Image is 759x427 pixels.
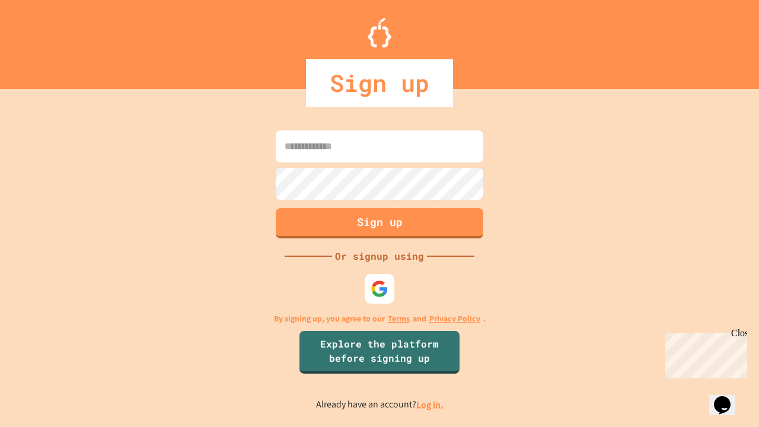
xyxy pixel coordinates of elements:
[316,397,444,412] p: Already have an account?
[416,399,444,411] a: Log in.
[388,313,410,325] a: Terms
[306,59,453,107] div: Sign up
[368,18,391,47] img: Logo.svg
[276,208,483,238] button: Sign up
[429,313,480,325] a: Privacy Policy
[661,328,747,378] iframe: chat widget
[332,249,427,263] div: Or signup using
[371,280,388,298] img: google-icon.svg
[299,331,460,374] a: Explore the platform before signing up
[709,380,747,415] iframe: chat widget
[5,5,82,75] div: Chat with us now!Close
[274,313,486,325] p: By signing up, you agree to our and .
